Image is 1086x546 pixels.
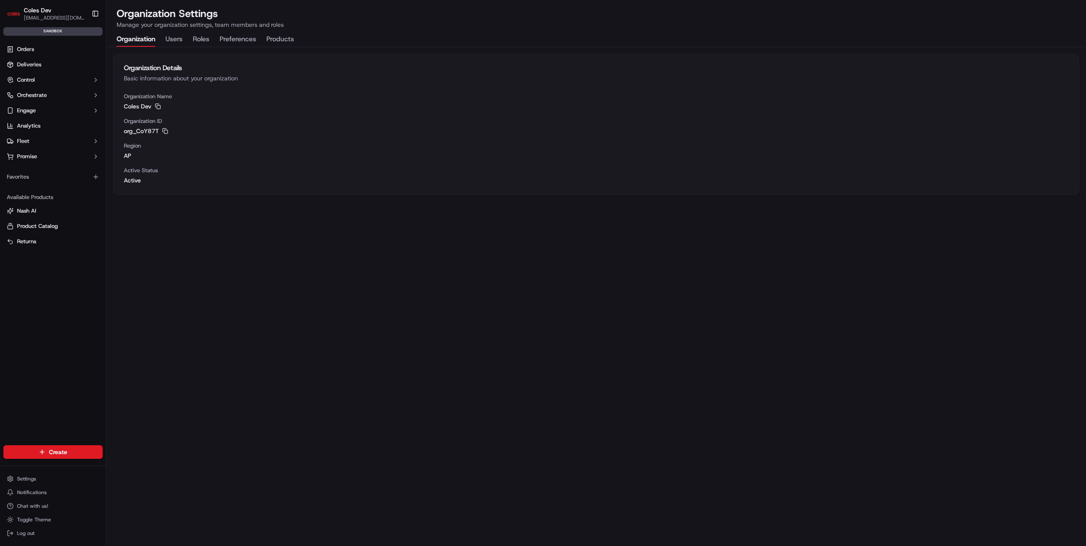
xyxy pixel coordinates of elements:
[29,90,108,97] div: We're available if you need us!
[72,124,79,131] div: 💻
[80,123,137,132] span: API Documentation
[5,120,69,135] a: 📗Knowledge Base
[9,9,26,26] img: Nash
[3,527,103,539] button: Log out
[3,58,103,71] a: Deliveries
[17,489,47,496] span: Notifications
[60,144,103,151] a: Powered byPylon
[124,176,1069,185] span: Active
[266,32,294,47] button: Products
[17,45,34,53] span: Orders
[117,32,155,47] button: Organization
[85,144,103,151] span: Pylon
[3,170,103,184] div: Favorites
[3,88,103,102] button: Orchestrate
[17,238,36,245] span: Returns
[9,124,15,131] div: 📗
[69,120,140,135] a: 💻API Documentation
[17,475,36,482] span: Settings
[17,123,65,132] span: Knowledge Base
[24,6,51,14] button: Coles Dev
[3,43,103,56] a: Orders
[117,7,284,20] h1: Organization Settings
[17,122,40,130] span: Analytics
[124,117,1069,125] span: Organization ID
[17,91,47,99] span: Orchestrate
[220,32,256,47] button: Preferences
[124,167,1069,174] span: Active Status
[3,500,103,512] button: Chat with us!
[17,76,35,84] span: Control
[49,448,67,456] span: Create
[166,32,183,47] button: Users
[124,151,1069,160] span: ap
[29,81,140,90] div: Start new chat
[3,445,103,459] button: Create
[22,55,153,64] input: Got a question? Start typing here...
[117,20,284,29] p: Manage your organization settings, team members and roles
[7,238,99,245] a: Returns
[3,104,103,117] button: Engage
[9,81,24,97] img: 1736555255976-a54dd68f-1ca7-489b-9aae-adbdc363a1c4
[24,14,85,21] button: [EMAIL_ADDRESS][DOMAIN_NAME]
[3,3,88,24] button: Coles DevColes Dev[EMAIL_ADDRESS][DOMAIN_NAME]
[124,65,1069,71] div: Organization Details
[3,134,103,148] button: Fleet
[17,153,37,160] span: Promise
[3,150,103,163] button: Promise
[3,473,103,485] button: Settings
[124,93,1069,100] span: Organization Name
[17,516,51,523] span: Toggle Theme
[3,204,103,218] button: Nash AI
[124,102,151,111] span: Coles Dev
[17,530,34,537] span: Log out
[124,142,1069,150] span: Region
[124,74,1069,82] div: Basic information about your organization
[17,107,36,114] span: Engage
[3,119,103,133] a: Analytics
[3,486,103,498] button: Notifications
[7,207,99,215] a: Nash AI
[17,207,36,215] span: Nash AI
[124,127,159,135] span: org_CoY87T
[7,7,20,20] img: Coles Dev
[3,73,103,87] button: Control
[17,222,58,230] span: Product Catalog
[3,235,103,248] button: Returns
[3,191,103,204] div: Available Products
[17,61,41,68] span: Deliveries
[17,503,48,509] span: Chat with us!
[17,137,29,145] span: Fleet
[9,34,155,48] p: Welcome 👋
[145,84,155,94] button: Start new chat
[3,219,103,233] button: Product Catalog
[7,222,99,230] a: Product Catalog
[3,514,103,526] button: Toggle Theme
[193,32,209,47] button: Roles
[3,27,103,36] div: sandbox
